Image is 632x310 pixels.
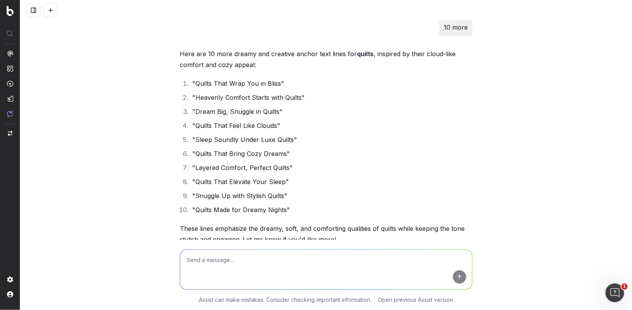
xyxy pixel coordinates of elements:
[378,296,453,304] a: Open previous Assist version
[8,131,12,136] img: Switch project
[7,80,13,87] img: Activation
[180,48,472,70] p: Here are 10 more dreamy and creative anchor text lines for , inspired by their cloud-like comfort...
[621,283,628,290] span: 1
[190,190,472,201] li: "Snuggle Up with Stylish Quilts"
[199,296,372,304] p: Assist can make mistakes. Consider checking important information.
[190,204,472,215] li: "Quilts Made for Dreamy Nights"
[180,223,472,245] p: These lines emphasize the dreamy, soft, and comforting qualities of quilts while keeping the tone...
[7,291,13,298] img: My account
[7,50,13,57] img: Analytics
[357,50,374,58] strong: quilts
[190,120,472,131] li: "Quilts That Feel Like Clouds"
[606,283,624,302] iframe: Intercom live chat
[7,110,13,117] img: Assist
[7,6,14,16] img: Botify logo
[190,92,472,103] li: "Heavenly Comfort Starts with Quilts"
[7,65,13,72] img: Intelligence
[190,106,472,117] li: "Dream Big, Snuggle in Quilts"
[7,96,13,102] img: Studio
[190,134,472,145] li: "Sleep Soundly Under Luxe Quilts"
[190,78,472,89] li: "Quilts That Wrap You in Bliss"
[190,148,472,159] li: "Quilts That Bring Cozy Dreams"
[7,276,13,283] img: Setting
[444,22,468,33] p: 10 more
[190,162,472,173] li: "Layered Comfort, Perfect Quilts"
[190,176,472,187] li: "Quilts That Elevate Your Sleep"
